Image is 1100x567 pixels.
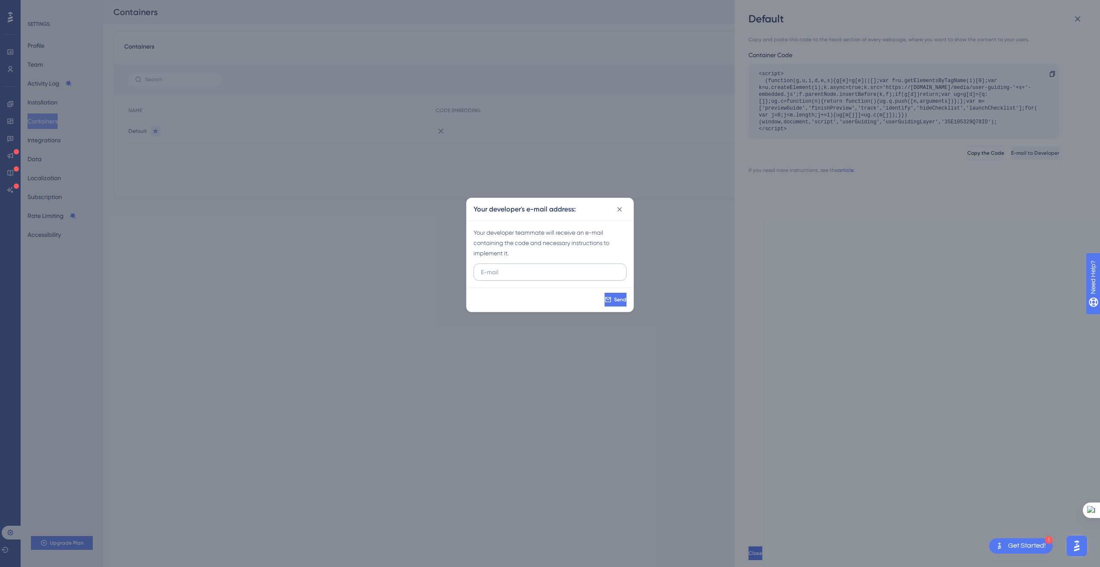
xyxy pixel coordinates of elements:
[474,204,576,215] h2: Your developer's e-mail address:
[1045,536,1053,544] div: 1
[20,2,54,12] span: Need Help?
[474,227,626,258] div: Your developer teammate will receive an e-mail containing the code and necessary instructions to ...
[994,541,1005,551] img: launcher-image-alternative-text
[1064,533,1090,559] iframe: UserGuiding AI Assistant Launcher
[989,538,1053,554] div: Open Get Started! checklist, remaining modules: 1
[614,296,626,303] span: Send
[481,267,619,277] input: E-mail
[1008,541,1046,551] div: Get Started!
